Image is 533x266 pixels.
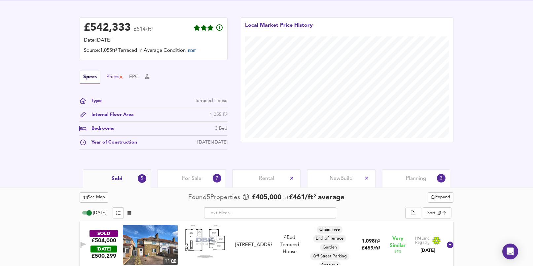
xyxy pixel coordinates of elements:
div: SOLD [89,230,118,237]
span: Very Similar [390,235,406,249]
div: Sort [423,207,451,218]
a: property thumbnail 11 [123,225,178,265]
span: See Map [83,194,105,201]
div: 4 Bed Terraced House [275,234,304,255]
div: 11 [163,257,178,265]
span: Expand [431,194,450,201]
button: Prices [106,74,123,81]
span: £ 461 / ft² average [289,194,344,201]
span: End of Terrace [313,236,346,242]
span: / ft² [373,246,380,250]
span: 84 % [394,249,401,254]
img: Floorplan [185,225,225,258]
img: property thumbnail [123,225,178,265]
div: [STREET_ADDRESS] [235,242,272,249]
span: £ 405,000 [252,193,281,203]
span: at [283,195,289,201]
div: Sort [427,210,436,216]
div: End of Terrace [313,235,346,243]
span: £514/ft² [134,27,153,36]
div: [DATE]-[DATE] [197,139,228,146]
div: 5 [138,174,146,183]
span: Chain Free [317,227,342,233]
span: £ 459 [362,246,380,251]
div: Off Street Parking [310,252,349,260]
svg: Show Details [446,241,454,249]
div: Open Intercom Messenger [502,244,518,259]
div: Date: [DATE] [84,37,223,44]
div: Source: 1,055ft² Terraced in Average Condition [84,47,223,56]
span: Planning [406,175,426,182]
button: EPC [129,74,139,81]
div: Chain Free [317,226,342,234]
div: Type [86,97,102,104]
input: Text Filter... [204,207,336,218]
span: Off Street Parking [310,253,349,259]
span: ft² [375,239,380,244]
span: Sold [112,175,123,183]
img: Land Registry [415,236,441,245]
button: Specs [80,71,100,84]
span: £ 500,299 [91,252,116,260]
span: For Sale [182,175,201,182]
div: £504,000 [91,237,116,244]
div: Garden [320,244,339,251]
div: Local Market Price History [245,22,313,36]
div: 1,055 ft² [210,111,228,118]
button: Expand [428,192,453,203]
div: [DATE] [415,247,441,254]
button: See Map [80,192,108,203]
div: £ 542,333 [84,23,131,33]
div: 3 [437,174,445,183]
div: split button [405,208,421,219]
span: EDIT [188,50,196,53]
div: Year of Construction [86,139,137,146]
span: New Build [330,175,353,182]
span: Garden [320,245,339,250]
div: Internal Floor Area [86,111,134,118]
div: 3 Bed [215,125,228,132]
span: Rental [259,175,274,182]
div: Terraced House [195,97,228,104]
span: [DATE] [93,211,106,215]
div: Found 5 Propert ies [188,193,242,202]
span: 1,098 [362,239,375,244]
div: split button [428,192,453,203]
div: Bedrooms [86,125,114,132]
div: 7 [213,174,221,183]
div: [DATE] [90,246,117,252]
